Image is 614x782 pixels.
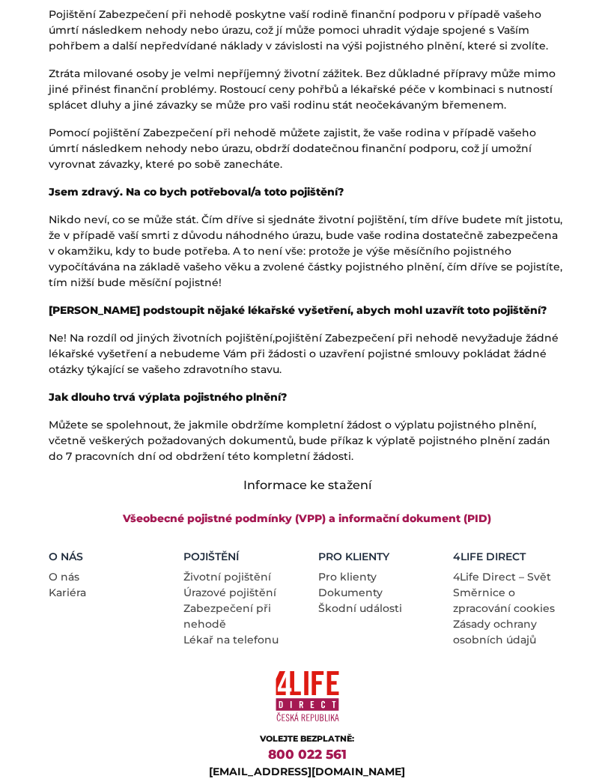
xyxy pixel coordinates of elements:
p: Pomocí pojištění Zabezpečení při nehodě můžete zajistit, že vaše rodina v případě vašeho úmrtí ná... [49,126,565,173]
p: Ztráta milované osoby je velmi nepříjemný životní zážitek. Bez důkladné přípravy může mimo jiné p... [49,67,565,114]
p: Pojištění Zabezpečení při nehodě poskytne vaší rodině finanční podporu v případě vašeho úmrtí nás... [49,7,565,55]
a: 800 022 561 [268,748,347,763]
a: 4Life Direct – Svět [453,571,551,584]
strong: Jsem zdravý. Na co bych potřeboval/a toto pojištění? [49,186,344,199]
p: Můžete se spolehnout, že jakmile obdržíme kompletní žádost o výplatu pojistného plnění, včetně ve... [49,418,565,465]
p: Ne! Na rozdíl od jiných životních pojištění,pojištění Zabezpečení při nehodě nevyžaduje žádné lék... [49,331,565,378]
a: Životní pojištění [183,571,271,584]
a: Směrnice o zpracování cookies [453,586,555,616]
img: 4Life Direct Česká republika logo [276,667,339,727]
h5: Pro Klienty [318,551,431,564]
p: Nikdo neví, co se může stát. Čím dříve si sjednáte životní pojištění, tím dříve budete mít jistot... [49,213,565,291]
strong: Jak dlouho trvá výplata pojistného plnění? [49,391,287,404]
h5: O nás [49,551,161,564]
a: Pro klienty [318,571,377,584]
h5: Pojištění [183,551,296,564]
a: Zabezpečení při nehodě [183,602,271,631]
a: Zásady ochrany osobních údajů [453,618,537,647]
a: Kariéra [49,586,86,600]
div: VOLEJTE BEZPLATNĚ: [49,733,565,746]
a: Všeobecné pojistné podmínky (VPP) a informační dokument (PID) [123,512,491,526]
h4: Informace ke stažení [49,477,565,495]
a: Lékař na telefonu [183,634,279,647]
a: O nás [49,571,79,584]
a: [EMAIL_ADDRESS][DOMAIN_NAME] [209,766,405,779]
a: Škodní události [318,602,402,616]
a: Dokumenty [318,586,383,600]
a: Úrazové pojištění [183,586,276,600]
h5: 4LIFE DIRECT [453,551,565,564]
strong: [PERSON_NAME] podstoupit nějaké lékařské vyšetření, abych mohl uzavřít toto pojištění? [49,304,547,318]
